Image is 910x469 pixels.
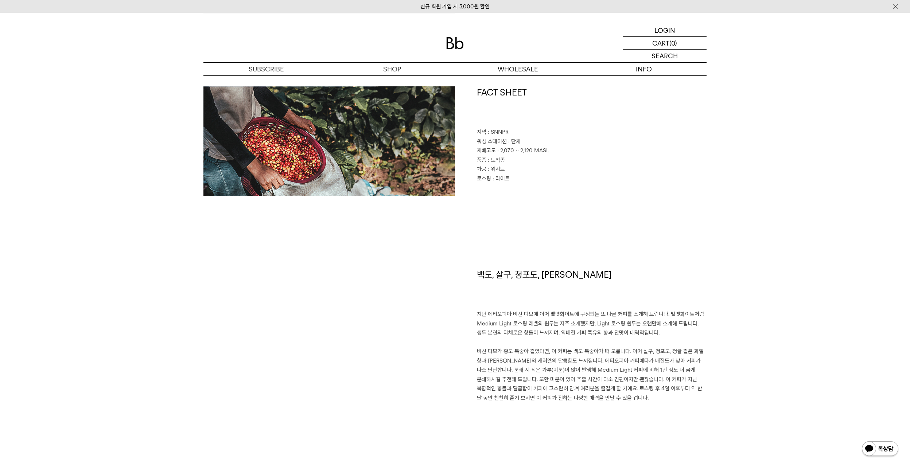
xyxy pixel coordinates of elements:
span: 재배고도 [477,147,496,154]
span: : 토착종 [488,157,505,163]
h1: 백도, 살구, 청포도, [PERSON_NAME] [477,269,707,310]
img: 카카오톡 채널 1:1 채팅 버튼 [861,441,899,458]
a: LOGIN [623,24,707,37]
a: CART (0) [623,37,707,50]
a: SUBSCRIBE [203,63,329,75]
img: 에티오피아 단체 [203,86,455,196]
p: LOGIN [654,24,675,36]
a: SHOP [329,63,455,75]
p: SEARCH [652,50,678,62]
span: : 2,070 ~ 2,120 MASL [497,147,549,154]
span: 워싱 스테이션 [477,138,507,145]
span: : 단체 [508,138,521,145]
span: : 라이트 [493,175,510,182]
span: 가공 [477,166,486,172]
span: 품종 [477,157,486,163]
p: (0) [669,37,677,49]
h1: FACT SHEET [477,86,707,128]
img: 로고 [446,37,464,49]
p: 지난 에티오피아 비샨 디모에 이어 벨벳화이트에 구성되는 또 다른 커피를 소개해 드립니다. 벨벳화이트처럼 Medium Light 로스팅 레벨의 원두는 자주 소개했지만, Ligh... [477,310,707,403]
p: CART [652,37,669,49]
span: : SNNPR [488,129,509,135]
span: 지역 [477,129,486,135]
p: WHOLESALE [455,63,581,75]
p: INFO [581,63,707,75]
span: 로스팅 [477,175,491,182]
span: : 워시드 [488,166,505,172]
a: 신규 회원 가입 시 3,000원 할인 [420,3,490,10]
